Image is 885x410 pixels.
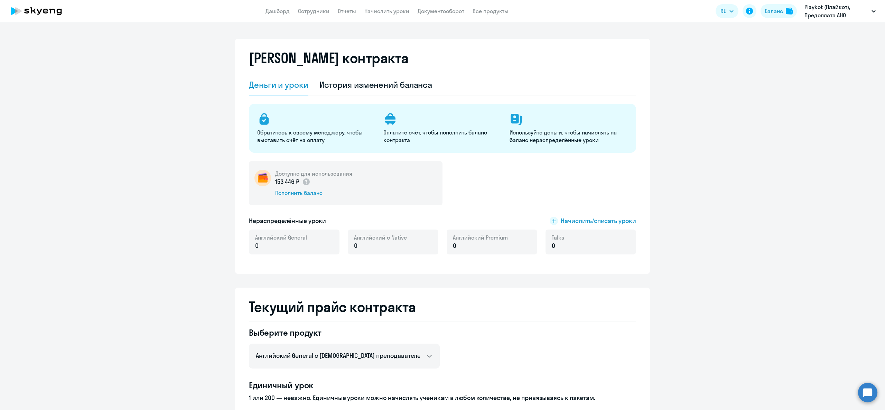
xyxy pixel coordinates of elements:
[364,8,409,15] a: Начислить уроки
[255,241,259,250] span: 0
[275,170,352,177] h5: Доступно для использования
[418,8,464,15] a: Документооборот
[804,3,869,19] p: Playkot (Плэйкот), Предоплата АНО
[453,234,508,241] span: Английский Premium
[257,129,375,144] p: Обратитесь к своему менеджеру, чтобы выставить счёт на оплату
[249,327,440,338] h4: Выберите продукт
[298,8,329,15] a: Сотрудники
[254,170,271,186] img: wallet-circle.png
[249,79,308,90] div: Деньги и уроки
[453,241,456,250] span: 0
[561,216,636,225] span: Начислить/списать уроки
[249,393,636,402] p: 1 или 200 — неважно. Единичные уроки можно начислять ученикам в любом количестве, не привязываясь...
[716,4,738,18] button: RU
[786,8,793,15] img: balance
[354,234,407,241] span: Английский с Native
[510,129,627,144] p: Используйте деньги, чтобы начислять на баланс нераспределённые уроки
[275,189,352,197] div: Пополнить баланс
[473,8,509,15] a: Все продукты
[765,7,783,15] div: Баланс
[552,234,564,241] span: Talks
[383,129,501,144] p: Оплатите счёт, чтобы пополнить баланс контракта
[761,4,797,18] button: Балансbalance
[720,7,727,15] span: RU
[319,79,432,90] div: История изменений баланса
[265,8,290,15] a: Дашборд
[249,50,409,66] h2: [PERSON_NAME] контракта
[275,177,310,186] p: 153 446 ₽
[801,3,879,19] button: Playkot (Плэйкот), Предоплата АНО
[338,8,356,15] a: Отчеты
[255,234,307,241] span: Английский General
[249,216,326,225] h5: Нераспределённые уроки
[249,299,636,315] h2: Текущий прайс контракта
[354,241,357,250] span: 0
[249,380,636,391] h4: Единичный урок
[552,241,555,250] span: 0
